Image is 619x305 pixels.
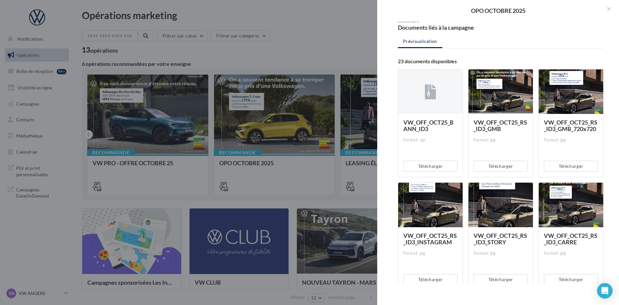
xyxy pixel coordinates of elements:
div: Format: zip [403,137,457,143]
div: 23 documents disponibles [398,59,604,64]
span: VW_OFF_OCT25_RS_ID3_STORY [474,232,527,246]
button: Télécharger [544,274,598,285]
span: VW_OFF_OCT25_RS_ID3_CARRE [544,232,597,246]
button: Télécharger [544,161,598,172]
div: OPO OCTOBRE 2025 [388,8,609,14]
button: Télécharger [403,274,457,285]
button: Télécharger [474,161,528,172]
div: Format: jpg [474,137,528,143]
div: Document [398,19,498,23]
div: Format: jpg [474,250,528,256]
div: Format: jpg [544,137,598,143]
div: Documents liés à la campagne [398,25,498,30]
span: VW_OFF_OCT25_RS_ID3_INSTAGRAM [403,232,457,246]
button: Télécharger [403,161,457,172]
span: VW_OFF_OCT25_RS_ID3_GMB [474,119,527,132]
div: Format: jpg [403,250,457,256]
span: VW_OFF_OCT25_BANN_ID3 [403,119,454,132]
span: VW_OFF_OCT25_RS_ID3_GMB_720x720 [544,119,597,132]
button: Télécharger [474,274,528,285]
div: Open Intercom Messenger [597,283,613,299]
div: Format: jpg [544,250,598,256]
